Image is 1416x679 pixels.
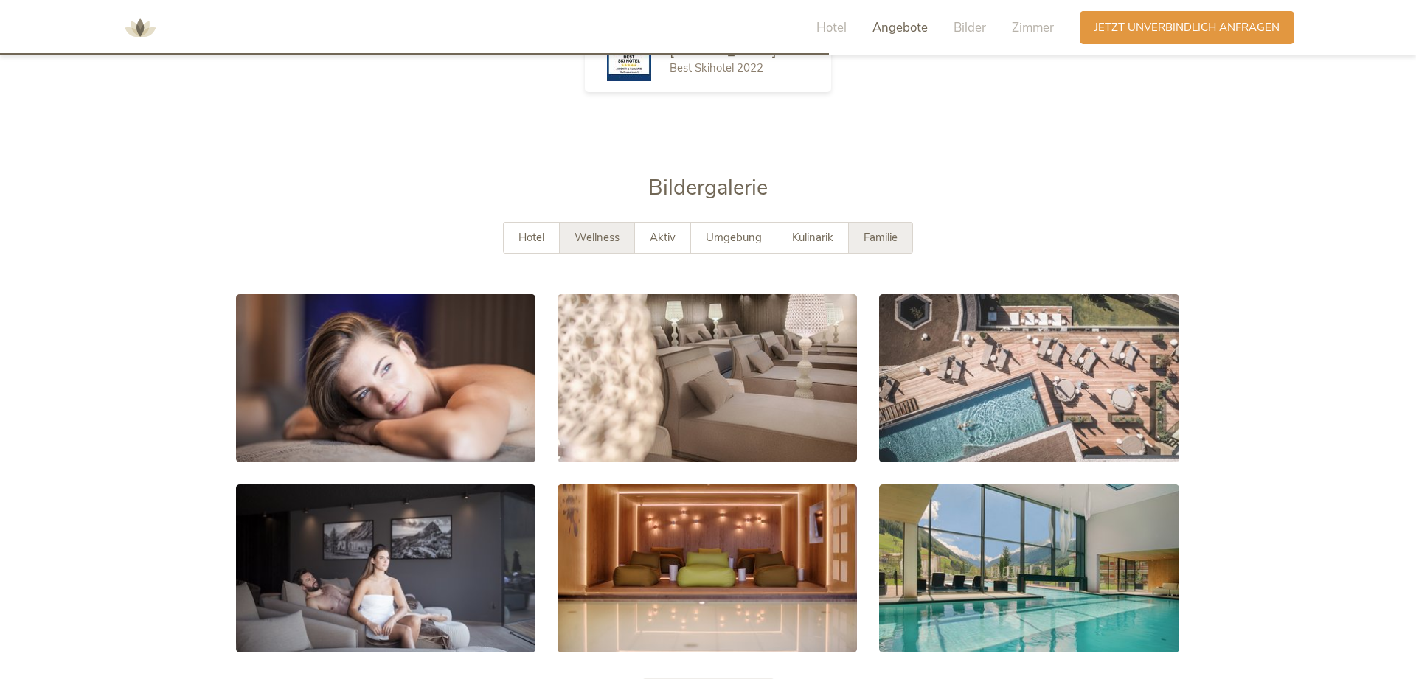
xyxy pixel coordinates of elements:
img: Skiresort.de [607,37,651,81]
span: Familie [864,230,898,245]
span: Zimmer [1012,19,1054,36]
span: Jetzt unverbindlich anfragen [1094,20,1280,35]
span: Aktiv [650,230,676,245]
a: AMONTI & LUNARIS Wellnessresort [118,22,162,32]
span: Best Skihotel 2022 [670,60,763,75]
span: Angebote [872,19,928,36]
span: Hotel [816,19,847,36]
img: AMONTI & LUNARIS Wellnessresort [118,6,162,50]
span: Kulinarik [792,230,833,245]
span: Wellness [575,230,619,245]
span: Hotel [518,230,544,245]
span: Bilder [954,19,986,36]
span: Umgebung [706,230,762,245]
span: Bildergalerie [648,173,768,202]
